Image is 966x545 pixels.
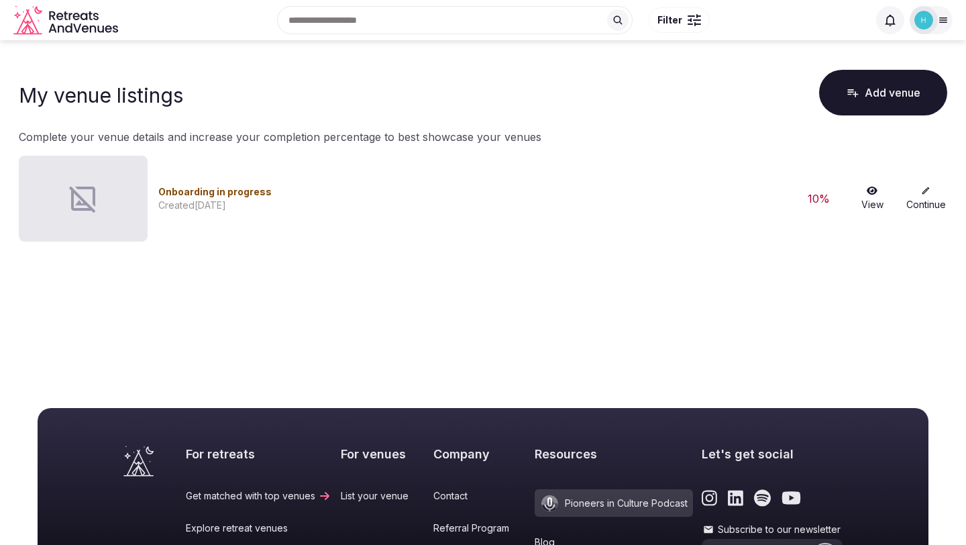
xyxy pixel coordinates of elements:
[341,489,425,503] a: List your venue
[702,446,843,462] h2: Let's get social
[535,489,693,517] a: Pioneers in Culture Podcast
[158,199,786,212] div: Created [DATE]
[341,446,425,462] h2: For venues
[535,446,693,462] h2: Resources
[158,186,272,197] span: Onboarding in progress
[19,129,947,145] p: Complete your venue details and increase your completion percentage to best showcase your venues
[433,446,525,462] h2: Company
[433,489,525,503] a: Contact
[649,7,710,33] button: Filter
[702,523,843,536] label: Subscribe to our newsletter
[186,522,331,535] a: Explore retreat venues
[728,489,743,507] a: Link to the retreats and venues LinkedIn page
[13,5,121,36] a: Visit the homepage
[754,489,771,507] a: Link to the retreats and venues Spotify page
[914,11,933,30] img: h1244
[433,522,525,535] a: Referral Program
[186,489,331,503] a: Get matched with top venues
[819,70,947,115] button: Add venue
[904,186,947,211] a: Continue
[851,186,894,211] a: View
[19,83,183,107] h1: My venue listings
[797,191,840,207] div: 10 %
[657,13,682,27] span: Filter
[702,489,717,507] a: Link to the retreats and venues Instagram page
[186,446,331,462] h2: For retreats
[123,446,154,477] a: Visit the homepage
[782,489,801,507] a: Link to the retreats and venues Youtube page
[13,5,121,36] svg: Retreats and Venues company logo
